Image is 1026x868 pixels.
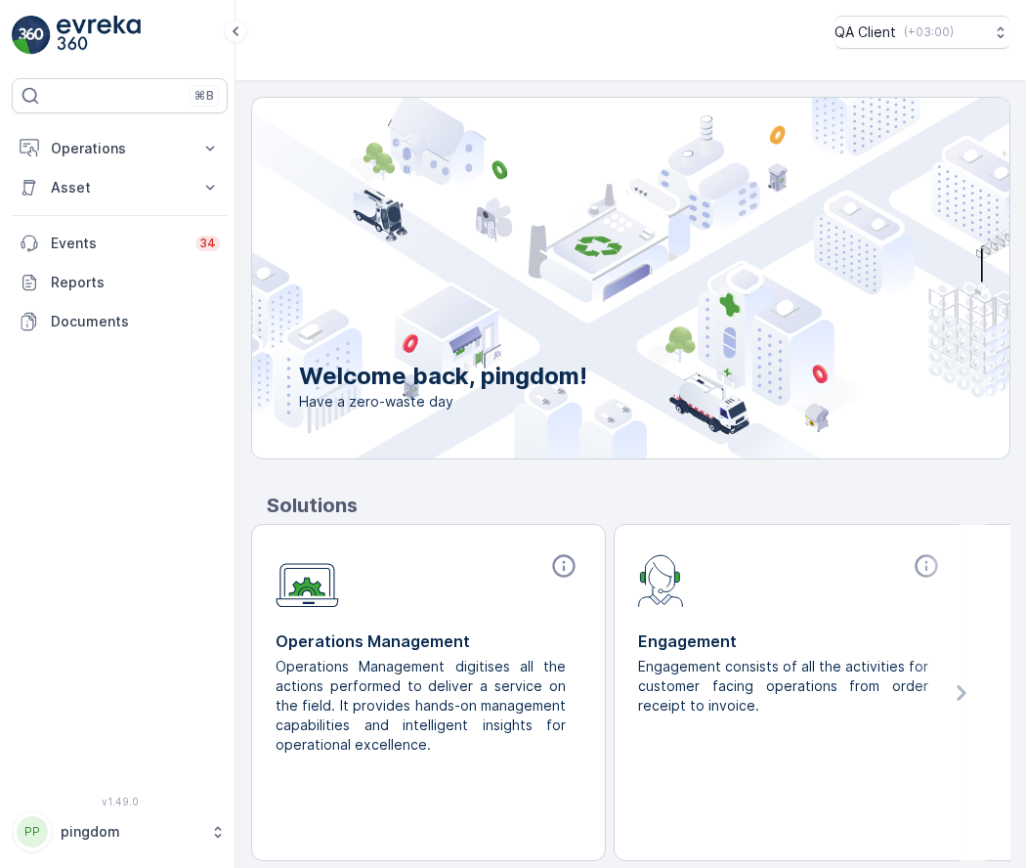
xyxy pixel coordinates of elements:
img: module-icon [276,552,339,608]
span: Have a zero-waste day [299,392,587,412]
img: logo [12,16,51,55]
button: Operations [12,129,228,168]
button: PPpingdom [12,811,228,852]
p: QA Client [834,22,896,42]
span: v 1.49.0 [12,796,228,807]
p: Engagement consists of all the activities for customer facing operations from order receipt to in... [638,657,928,716]
img: city illustration [164,98,1009,458]
p: Documents [51,312,220,331]
p: Operations Management digitises all the actions performed to deliver a service on the field. It p... [276,657,566,755]
p: pingdom [61,822,200,842]
p: Asset [51,178,189,197]
p: Operations Management [276,629,581,653]
img: module-icon [638,552,684,607]
p: ⌘B [194,88,214,104]
a: Documents [12,302,228,341]
p: 34 [199,236,216,251]
p: Solutions [267,491,1010,520]
div: PP [17,816,48,847]
button: QA Client(+03:00) [834,16,1010,49]
p: Engagement [638,629,944,653]
p: Operations [51,139,189,158]
button: Asset [12,168,228,207]
p: Events [51,234,184,253]
a: Events34 [12,224,228,263]
p: Welcome back, pingdom! [299,361,587,392]
img: logo_light-DOdMpM7g.png [57,16,141,55]
p: ( +03:00 ) [904,24,954,40]
a: Reports [12,263,228,302]
p: Reports [51,273,220,292]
